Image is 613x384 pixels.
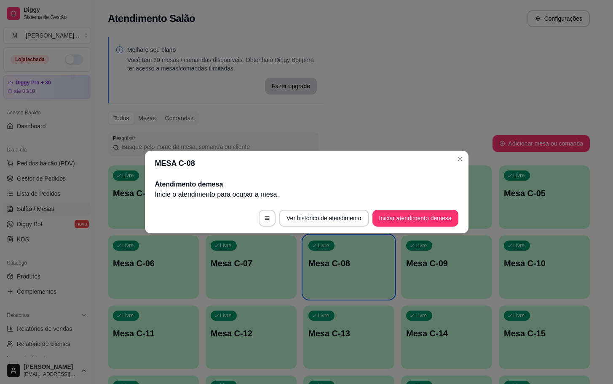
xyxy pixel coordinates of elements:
button: Close [453,152,467,166]
button: Ver histórico de atendimento [279,210,369,227]
h2: Atendimento de mesa [155,179,458,189]
header: MESA C-08 [145,151,468,176]
p: Inicie o atendimento para ocupar a mesa . [155,189,458,200]
button: Iniciar atendimento demesa [372,210,458,227]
